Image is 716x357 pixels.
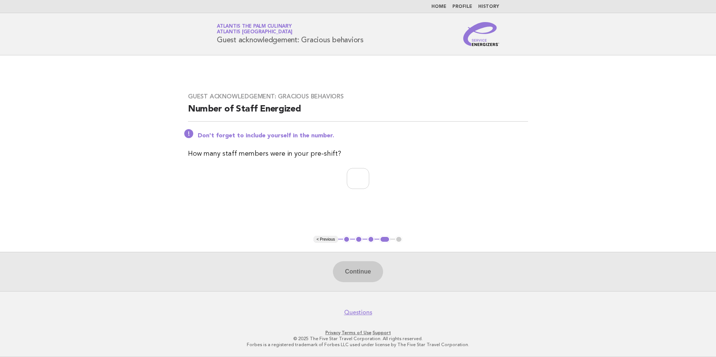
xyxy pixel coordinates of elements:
p: Don't forget to include yourself in the number. [198,132,528,140]
a: Profile [452,4,472,9]
h2: Number of Staff Energized [188,103,528,122]
button: 1 [343,236,351,243]
p: How many staff members were in your pre-shift? [188,149,528,159]
a: Terms of Use [342,330,371,335]
img: Service Energizers [463,22,499,46]
a: Home [431,4,446,9]
button: < Previous [313,236,338,243]
a: Support [373,330,391,335]
button: 3 [367,236,375,243]
button: 2 [355,236,362,243]
a: Privacy [325,330,340,335]
span: Atlantis [GEOGRAPHIC_DATA] [217,30,292,35]
button: 4 [379,236,390,243]
p: © 2025 The Five Star Travel Corporation. All rights reserved. [129,336,587,342]
h3: Guest acknowledgement: Gracious behaviors [188,93,528,100]
p: Forbes is a registered trademark of Forbes LLC used under license by The Five Star Travel Corpora... [129,342,587,348]
h1: Guest acknowledgement: Gracious behaviors [217,24,364,44]
a: History [478,4,499,9]
a: Atlantis The Palm CulinaryAtlantis [GEOGRAPHIC_DATA] [217,24,292,34]
a: Questions [344,309,372,316]
p: · · [129,330,587,336]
